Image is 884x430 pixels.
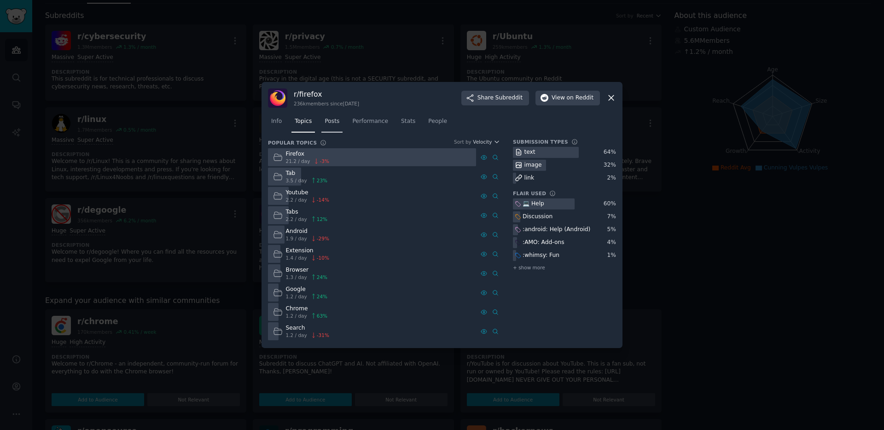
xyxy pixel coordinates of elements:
div: 💻 Help [523,200,544,208]
span: 2.2 / day [286,216,307,222]
span: 1.9 / day [286,235,307,242]
span: -3 % [320,158,329,164]
span: Performance [352,117,388,126]
div: :android: Help (Android) [523,226,590,234]
span: on Reddit [567,94,593,102]
span: Share [477,94,523,102]
span: Info [271,117,282,126]
div: 2 % [607,174,616,182]
a: People [425,114,450,133]
span: 3.5 / day [286,177,307,184]
span: 24 % [317,274,327,280]
div: Tabs [286,208,328,216]
span: Subreddit [495,94,523,102]
span: -10 % [317,255,329,261]
div: Youtube [286,189,329,197]
div: 60 % [604,200,616,208]
div: Discussion [523,213,552,221]
div: Search [286,324,329,332]
div: 236k members since [DATE] [294,100,359,107]
div: Google [286,285,328,294]
span: Velocity [473,139,492,145]
div: image [524,161,542,169]
a: Stats [398,114,419,133]
a: Performance [349,114,391,133]
span: 1.2 / day [286,332,307,338]
div: Android [286,227,329,236]
h3: Flair Used [513,190,546,197]
span: -31 % [317,332,329,338]
button: ShareSubreddit [461,91,529,105]
div: Firefox [286,150,329,158]
span: -14 % [317,197,329,203]
span: 24 % [317,293,327,300]
div: :whimsy: Fun [523,251,559,260]
button: Viewon Reddit [535,91,600,105]
div: Sort by [454,139,471,145]
span: 1.2 / day [286,293,307,300]
div: 1 % [607,251,616,260]
img: firefox [268,88,287,108]
a: Info [268,114,285,133]
span: View [552,94,593,102]
h3: Popular Topics [268,139,317,146]
div: 7 % [607,213,616,221]
span: 1.2 / day [286,313,307,319]
span: 63 % [317,313,327,319]
div: 64 % [604,148,616,157]
div: text [524,148,535,157]
h3: r/ firefox [294,89,359,99]
h3: Submission Types [513,139,568,145]
span: Posts [325,117,339,126]
div: Tab [286,169,328,178]
div: 5 % [607,226,616,234]
a: Posts [321,114,343,133]
span: 21.2 / day [286,158,310,164]
span: People [428,117,447,126]
span: Stats [401,117,415,126]
span: 1.3 / day [286,274,307,280]
div: :AMO: Add-ons [523,238,564,247]
div: Browser [286,266,328,274]
div: Extension [286,247,329,255]
span: -29 % [317,235,329,242]
span: 23 % [317,177,327,184]
span: 1.4 / day [286,255,307,261]
a: Topics [291,114,315,133]
div: Chrome [286,305,328,313]
div: 4 % [607,238,616,247]
span: 2.2 / day [286,197,307,203]
div: 32 % [604,161,616,169]
span: Topics [295,117,312,126]
div: link [524,174,535,182]
button: Velocity [473,139,500,145]
span: 12 % [317,216,327,222]
span: + show more [513,264,545,271]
